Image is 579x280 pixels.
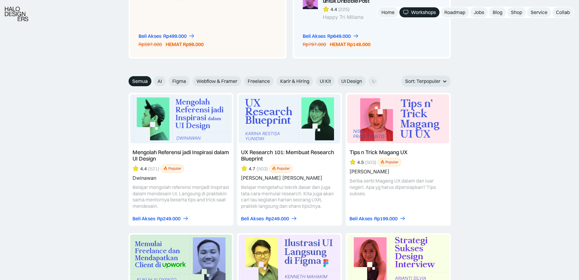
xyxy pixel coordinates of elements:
[133,215,189,222] a: Beli AksesRp249.000
[350,215,406,222] a: Beli AksesRp199.000
[374,215,398,222] div: Rp199.000
[139,41,162,48] div: Rp597.000
[266,215,289,222] div: Rp249.000
[241,215,297,222] a: Beli AksesRp249.000
[552,7,574,17] a: Collab
[411,9,436,16] div: Workshops
[280,78,309,84] span: Karir & Hiring
[303,33,326,39] div: Beli Akses
[402,76,451,87] div: Sort: Terpopuler
[196,78,237,84] span: Webflow & Framer
[323,14,407,20] div: Happy Tri Miliarta
[248,78,270,84] span: Freelance
[303,41,326,48] div: Rp797.000
[556,9,570,16] div: Collab
[381,9,395,16] div: Home
[338,6,350,12] div: (225)
[330,41,370,48] div: HEMAT Rp148.000
[241,215,264,222] div: Beli Akses
[531,9,547,16] div: Service
[139,33,195,39] a: Beli AksesRp499.000
[139,33,161,39] div: Beli Akses
[341,78,362,84] span: UI Design
[493,9,502,16] div: Blog
[172,78,186,84] span: Figma
[163,33,187,39] div: Rp499.000
[350,215,372,222] div: Beli Akses
[444,9,465,16] div: Roadmap
[327,33,351,39] div: Rp649.000
[166,41,204,48] div: HEMAT Rp98.000
[470,7,488,17] a: Jobs
[372,78,395,84] span: UX Design
[330,6,337,12] div: 4.4
[378,7,398,17] a: Home
[489,7,506,17] a: Blog
[157,78,162,84] span: AI
[507,7,526,17] a: Shop
[405,78,440,84] div: Sort: Terpopuler
[303,33,359,39] a: Beli AksesRp649.000
[157,215,181,222] div: Rp249.000
[511,9,522,16] div: Shop
[133,215,155,222] div: Beli Akses
[474,9,484,16] div: Jobs
[399,7,439,17] a: Workshops
[132,78,148,84] span: Semua
[320,78,331,84] span: UI Kit
[527,7,551,17] a: Service
[441,7,469,17] a: Roadmap
[129,76,381,86] form: Email Form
